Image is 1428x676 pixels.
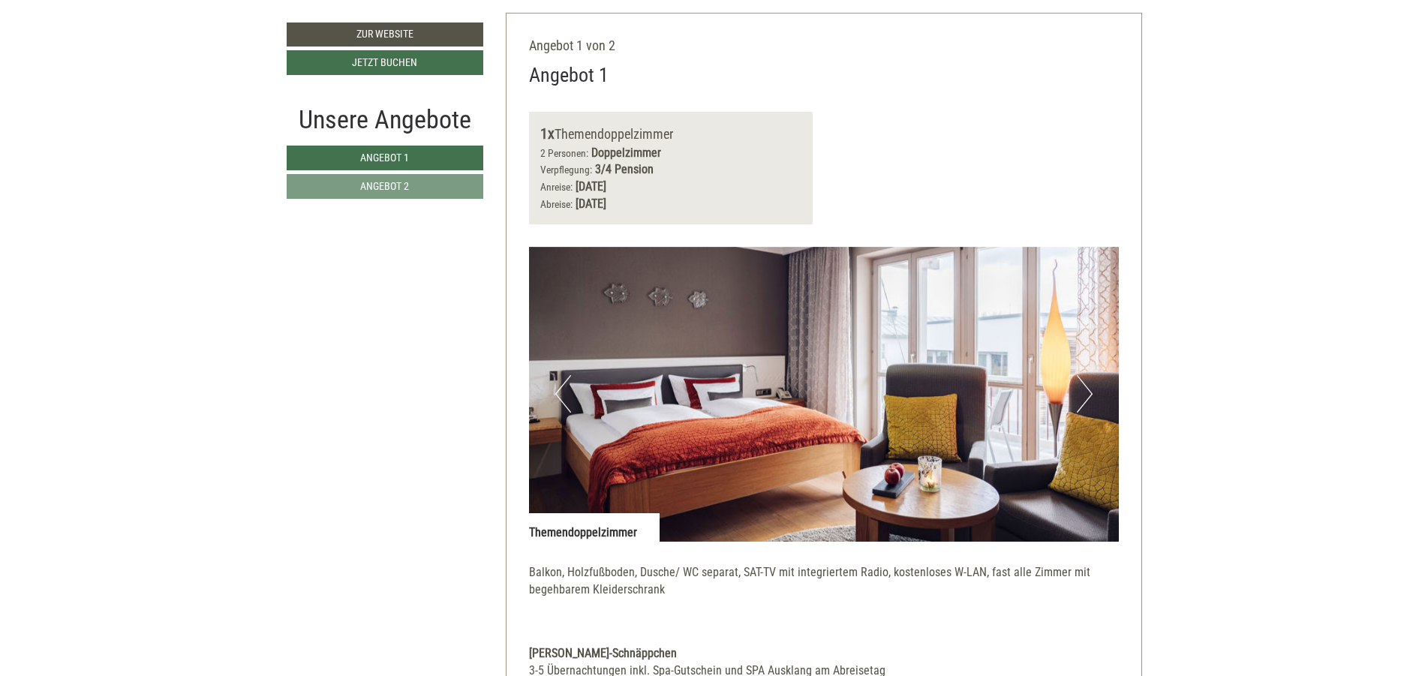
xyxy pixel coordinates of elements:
b: [DATE] [576,179,606,194]
p: Balkon, Holzfußboden, Dusche/ WC separat, SAT-TV mit integriertem Radio, kostenloses W-LAN, fast ... [529,564,1119,616]
small: Anreise: [540,181,573,193]
a: Jetzt buchen [287,50,483,75]
button: Next [1077,375,1093,413]
div: Angebot 1 [529,62,609,89]
div: Themendoppelzimmer [529,513,660,542]
div: Unsere Angebote [287,101,483,138]
a: Zur Website [287,23,483,47]
b: Doppelzimmer [591,146,661,160]
b: 3/4 Pension [595,162,654,176]
button: Previous [555,375,571,413]
small: Abreise: [540,198,573,210]
b: [DATE] [576,197,606,211]
b: 1x [540,125,555,143]
div: [PERSON_NAME]-Schnäppchen [529,645,1119,662]
small: Verpflegung: [540,164,592,176]
span: Angebot 2 [360,180,409,192]
span: Angebot 1 von 2 [529,38,615,53]
img: image [529,247,1119,542]
div: Themendoppelzimmer [540,123,801,145]
span: Angebot 1 [360,152,409,164]
small: 2 Personen: [540,147,588,159]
